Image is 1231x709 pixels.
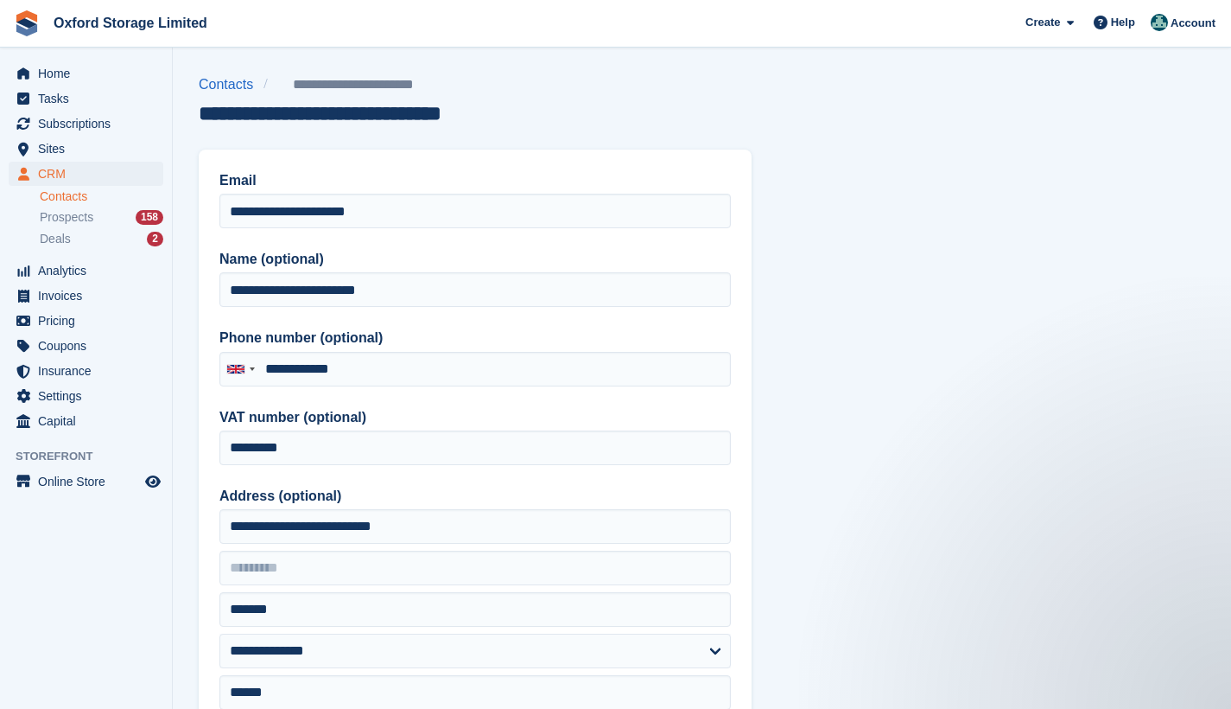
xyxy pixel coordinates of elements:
span: Storefront [16,448,172,465]
span: Invoices [38,284,142,308]
a: menu [9,259,163,283]
span: Account [1171,15,1215,32]
span: Home [38,61,142,86]
span: Coupons [38,334,142,358]
label: Name (optional) [219,249,731,270]
a: menu [9,384,163,408]
nav: breadcrumbs [199,74,495,95]
a: Contacts [40,188,163,205]
a: menu [9,359,163,383]
span: Prospects [40,209,93,226]
span: Analytics [38,259,142,283]
span: Tasks [38,86,142,111]
label: Email [219,170,731,191]
a: menu [9,309,163,333]
span: Create [1025,14,1060,31]
a: menu [9,469,163,494]
a: Oxford Storage Limited [47,9,214,37]
img: Rob Meredith [1151,14,1168,31]
a: Preview store [143,471,163,492]
span: Settings [38,384,142,408]
span: Subscriptions [38,112,142,136]
a: Prospects 158 [40,208,163,227]
label: Address (optional) [219,486,731,507]
img: stora-icon-8386f47178a22dfd0bd8f6a31ec36ba5ce8667c1dd55bd0f319d3a0aa187defe.svg [14,10,40,36]
a: menu [9,112,163,136]
span: Insurance [38,359,142,383]
a: menu [9,137,163,161]
span: Deals [40,231,71,247]
span: Help [1111,14,1135,31]
div: United Kingdom: +44 [220,353,260,386]
a: menu [9,284,163,308]
div: 2 [147,232,163,246]
span: Pricing [38,309,142,333]
div: 158 [136,210,163,225]
label: VAT number (optional) [219,407,731,428]
span: Online Store [38,469,142,494]
a: menu [9,61,163,86]
span: CRM [38,162,142,186]
a: menu [9,162,163,186]
a: Contacts [199,74,263,95]
a: menu [9,86,163,111]
span: Sites [38,137,142,161]
a: menu [9,409,163,433]
label: Phone number (optional) [219,328,731,348]
a: Deals 2 [40,230,163,248]
a: menu [9,334,163,358]
span: Capital [38,409,142,433]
